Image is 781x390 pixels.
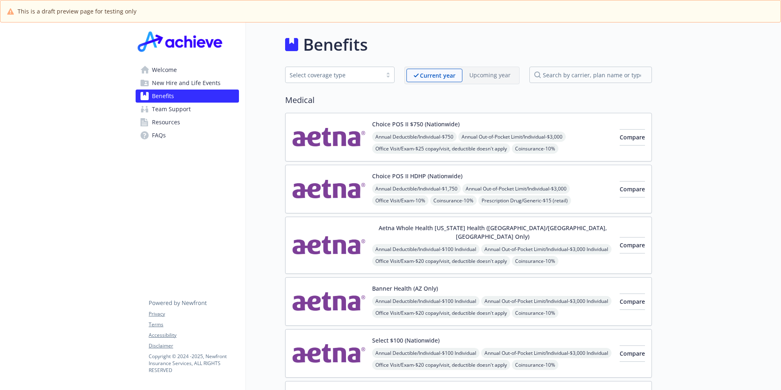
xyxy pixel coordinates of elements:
[512,308,558,318] span: Coinsurance - 10%
[478,195,571,206] span: Prescription Drug/Generic - $15 (retail)
[420,71,455,80] p: Current year
[372,336,440,345] button: Select $100 (Nationwide)
[149,321,239,328] a: Terms
[372,284,438,293] button: Banner Health (AZ Only)
[481,296,611,306] span: Annual Out-of-Pocket Limit/Individual - $3,000 Individual
[481,348,611,358] span: Annual Out-of-Pocket Limit/Individual - $3,000 Individual
[372,360,510,370] span: Office Visit/Exam - $20 copay/visit, deductible doesn't apply
[620,133,645,141] span: Compare
[372,132,457,142] span: Annual Deductible/Individual - $750
[512,256,558,266] span: Coinsurance - 10%
[136,129,239,142] a: FAQs
[372,195,428,206] span: Office Visit/Exam - 10%
[136,90,239,103] a: Benefits
[430,195,477,206] span: Coinsurance - 10%
[292,284,366,319] img: Aetna Inc carrier logo
[372,296,480,306] span: Annual Deductible/Individual - $100 Individual
[462,184,570,194] span: Annual Out-of-Pocket Limit/Individual - $3,000
[458,132,566,142] span: Annual Out-of-Pocket Limit/Individual - $3,000
[372,224,613,241] button: Aetna Whole Health [US_STATE] Health ([GEOGRAPHIC_DATA]/[GEOGRAPHIC_DATA], [GEOGRAPHIC_DATA] Only)
[620,181,645,197] button: Compare
[372,184,461,194] span: Annual Deductible/Individual - $1,750
[512,143,558,154] span: Coinsurance - 10%
[372,308,510,318] span: Office Visit/Exam - $20 copay/visit, deductible doesn't apply
[152,76,221,90] span: New Hire and Life Events
[469,71,511,79] p: Upcoming year
[149,342,239,350] a: Disclaimer
[136,116,239,129] a: Resources
[18,7,136,16] span: This is a draft preview page for testing only
[462,69,518,82] span: Upcoming year
[372,120,460,128] button: Choice POS II $750 (Nationwide)
[620,237,645,253] button: Compare
[372,143,510,154] span: Office Visit/Exam - $25 copay/visit, deductible doesn't apply
[620,185,645,193] span: Compare
[136,103,239,116] a: Team Support
[290,71,378,79] div: Select coverage type
[620,129,645,146] button: Compare
[512,360,558,370] span: Coinsurance - 10%
[303,32,368,57] h1: Benefits
[292,224,366,267] img: Aetna Inc carrier logo
[620,350,645,357] span: Compare
[292,120,366,155] img: Aetna Inc carrier logo
[152,116,180,129] span: Resources
[372,256,510,266] span: Office Visit/Exam - $20 copay/visit, deductible doesn't apply
[149,332,239,339] a: Accessibility
[152,103,191,116] span: Team Support
[620,241,645,249] span: Compare
[152,63,177,76] span: Welcome
[152,129,166,142] span: FAQs
[152,90,174,103] span: Benefits
[620,298,645,305] span: Compare
[620,345,645,362] button: Compare
[372,172,462,180] button: Choice POS II HDHP (Nationwide)
[285,94,652,106] h2: Medical
[372,348,480,358] span: Annual Deductible/Individual - $100 Individual
[149,353,239,374] p: Copyright © 2024 - 2025 , Newfront Insurance Services, ALL RIGHTS RESERVED
[149,310,239,318] a: Privacy
[292,172,366,206] img: Aetna Inc carrier logo
[292,336,366,371] img: Aetna Inc carrier logo
[529,67,652,83] input: search by carrier, plan name or type
[372,244,480,254] span: Annual Deductible/Individual - $100 Individual
[136,76,239,90] a: New Hire and Life Events
[620,294,645,310] button: Compare
[481,244,611,254] span: Annual Out-of-Pocket Limit/Individual - $3,000 Individual
[136,63,239,76] a: Welcome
